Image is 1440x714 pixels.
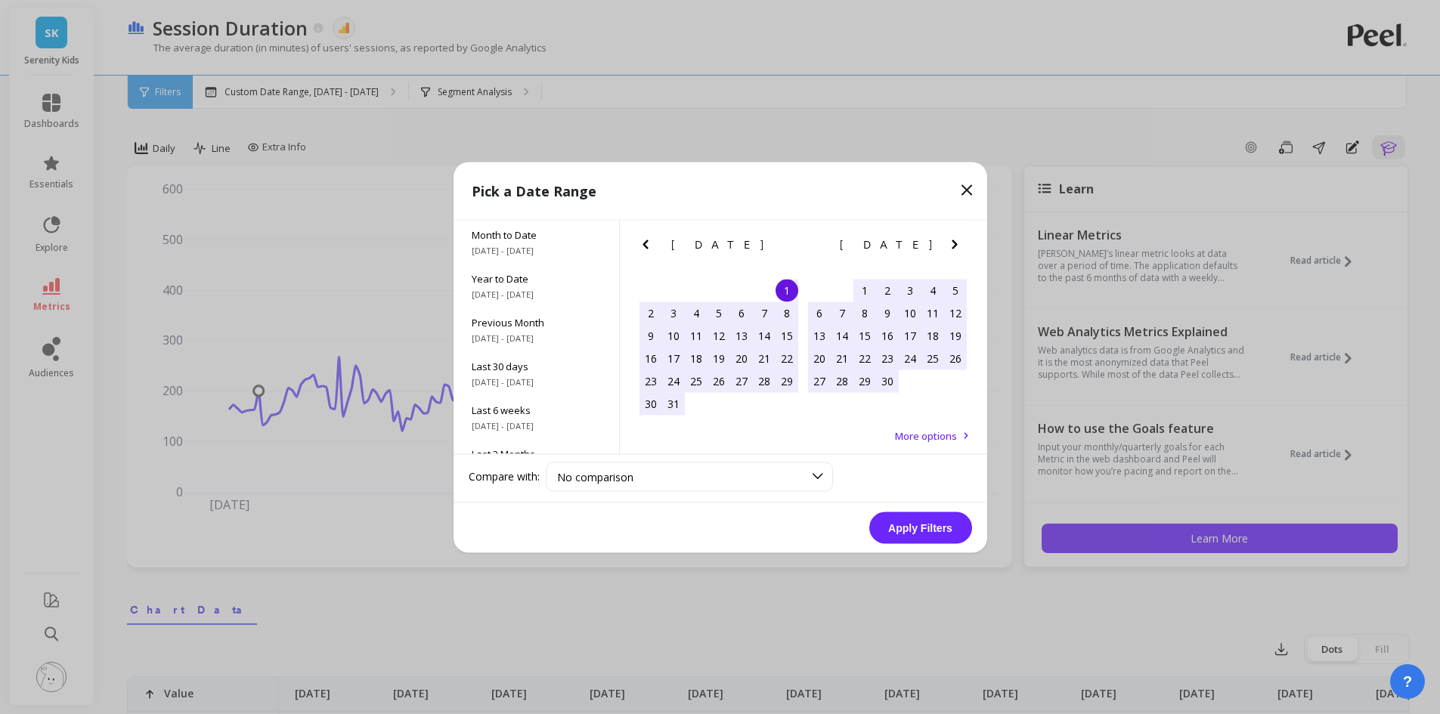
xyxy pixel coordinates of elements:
[662,347,685,369] div: Choose Monday, March 17th, 2025
[776,301,798,324] div: Choose Saturday, March 8th, 2025
[708,347,730,369] div: Choose Wednesday, March 19th, 2025
[708,301,730,324] div: Choose Wednesday, March 5th, 2025
[472,419,601,431] span: [DATE] - [DATE]
[921,324,944,347] div: Choose Friday, April 18th, 2025
[708,324,730,347] div: Choose Wednesday, March 12th, 2025
[808,347,831,369] div: Choose Sunday, April 20th, 2025
[472,403,601,416] span: Last 6 weeks
[753,324,776,347] div: Choose Friday, March 14th, 2025
[730,369,753,392] div: Choose Thursday, March 27th, 2025
[662,392,685,415] div: Choose Monday, March 31st, 2025
[921,301,944,324] div: Choose Friday, April 11th, 2025
[853,369,876,392] div: Choose Tuesday, April 29th, 2025
[472,315,601,329] span: Previous Month
[876,369,899,392] div: Choose Wednesday, April 30th, 2025
[921,347,944,369] div: Choose Friday, April 25th, 2025
[876,324,899,347] div: Choose Wednesday, April 16th, 2025
[831,301,853,324] div: Choose Monday, April 7th, 2025
[730,324,753,347] div: Choose Thursday, March 13th, 2025
[776,369,798,392] div: Choose Saturday, March 29th, 2025
[876,301,899,324] div: Choose Wednesday, April 9th, 2025
[944,347,967,369] div: Choose Saturday, April 26th, 2025
[808,301,831,324] div: Choose Sunday, April 6th, 2025
[944,324,967,347] div: Choose Saturday, April 19th, 2025
[753,347,776,369] div: Choose Friday, March 21st, 2025
[685,301,708,324] div: Choose Tuesday, March 4th, 2025
[472,376,601,388] span: [DATE] - [DATE]
[685,369,708,392] div: Choose Tuesday, March 25th, 2025
[944,279,967,301] div: Choose Saturday, April 5th, 2025
[853,279,876,301] div: Choose Tuesday, April 1st, 2025
[685,347,708,369] div: Choose Tuesday, March 18th, 2025
[639,301,662,324] div: Choose Sunday, March 2nd, 2025
[639,392,662,415] div: Choose Sunday, March 30th, 2025
[753,369,776,392] div: Choose Friday, March 28th, 2025
[776,324,798,347] div: Choose Saturday, March 15th, 2025
[808,369,831,392] div: Choose Sunday, April 27th, 2025
[946,235,970,259] button: Next Month
[671,238,766,250] span: [DATE]
[753,301,776,324] div: Choose Friday, March 7th, 2025
[472,227,601,241] span: Month to Date
[639,279,798,415] div: month 2025-03
[869,512,972,543] button: Apply Filters
[776,347,798,369] div: Choose Saturday, March 22nd, 2025
[840,238,934,250] span: [DATE]
[1403,671,1412,692] span: ?
[899,301,921,324] div: Choose Thursday, April 10th, 2025
[730,347,753,369] div: Choose Thursday, March 20th, 2025
[808,279,967,392] div: month 2025-04
[777,235,801,259] button: Next Month
[944,301,967,324] div: Choose Saturday, April 12th, 2025
[831,347,853,369] div: Choose Monday, April 21st, 2025
[708,369,730,392] div: Choose Wednesday, March 26th, 2025
[895,428,957,442] span: More options
[876,279,899,301] div: Choose Wednesday, April 2nd, 2025
[899,347,921,369] div: Choose Thursday, April 24th, 2025
[472,332,601,344] span: [DATE] - [DATE]
[921,279,944,301] div: Choose Friday, April 4th, 2025
[776,279,798,301] div: Choose Saturday, March 1st, 2025
[472,447,601,460] span: Last 3 Months
[808,324,831,347] div: Choose Sunday, April 13th, 2025
[853,301,876,324] div: Choose Tuesday, April 8th, 2025
[639,324,662,347] div: Choose Sunday, March 9th, 2025
[472,359,601,372] span: Last 30 days
[876,347,899,369] div: Choose Wednesday, April 23rd, 2025
[557,469,633,484] span: No comparison
[639,347,662,369] div: Choose Sunday, March 16th, 2025
[853,347,876,369] div: Choose Tuesday, April 22nd, 2025
[639,369,662,392] div: Choose Sunday, March 23rd, 2025
[662,301,685,324] div: Choose Monday, March 3rd, 2025
[472,244,601,256] span: [DATE] - [DATE]
[1390,664,1425,699] button: ?
[804,235,828,259] button: Previous Month
[899,279,921,301] div: Choose Thursday, April 3rd, 2025
[853,324,876,347] div: Choose Tuesday, April 15th, 2025
[472,271,601,285] span: Year to Date
[685,324,708,347] div: Choose Tuesday, March 11th, 2025
[899,324,921,347] div: Choose Thursday, April 17th, 2025
[831,324,853,347] div: Choose Monday, April 14th, 2025
[662,369,685,392] div: Choose Monday, March 24th, 2025
[472,288,601,300] span: [DATE] - [DATE]
[469,469,540,484] label: Compare with:
[730,301,753,324] div: Choose Thursday, March 6th, 2025
[831,369,853,392] div: Choose Monday, April 28th, 2025
[636,235,661,259] button: Previous Month
[662,324,685,347] div: Choose Monday, March 10th, 2025
[472,180,596,201] p: Pick a Date Range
